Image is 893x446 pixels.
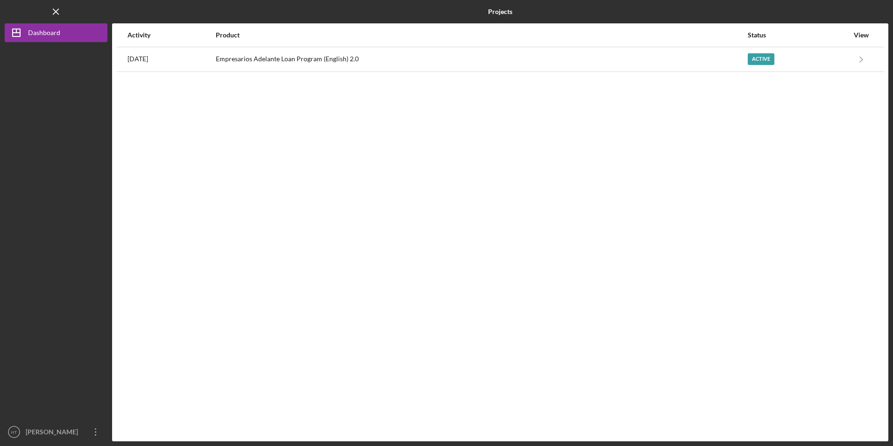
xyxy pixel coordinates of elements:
text: HT [11,430,17,435]
button: HT[PERSON_NAME] [5,423,107,441]
time: 2025-10-03 22:21 [128,55,148,63]
b: Projects [488,8,512,15]
div: View [850,31,873,39]
div: Activity [128,31,215,39]
div: [PERSON_NAME] [23,423,84,444]
div: Empresarios Adelante Loan Program (English) 2.0 [216,48,747,71]
button: Dashboard [5,23,107,42]
div: Status [748,31,849,39]
div: Product [216,31,747,39]
div: Active [748,53,774,65]
div: Dashboard [28,23,60,44]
